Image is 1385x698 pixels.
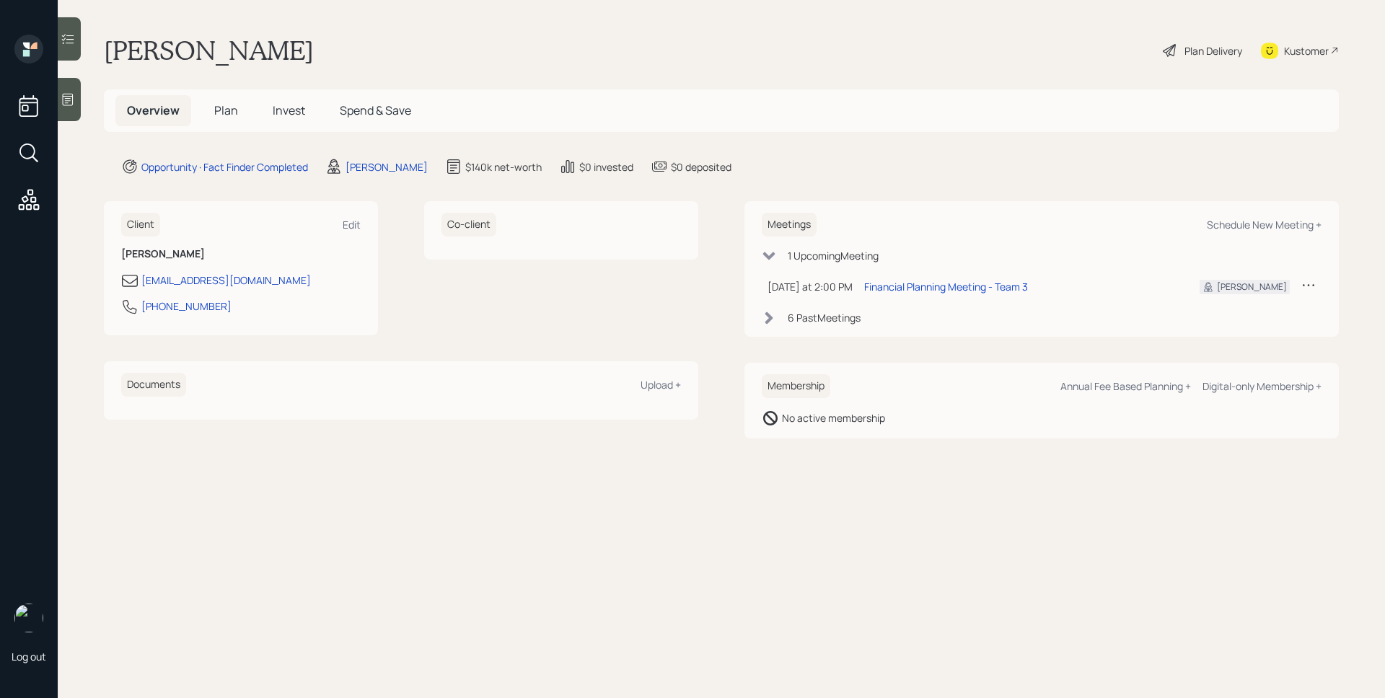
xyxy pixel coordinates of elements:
[104,35,314,66] h1: [PERSON_NAME]
[141,299,232,314] div: [PHONE_NUMBER]
[343,218,361,231] div: Edit
[465,159,542,174] div: $140k net-worth
[864,279,1028,294] div: Financial Planning Meeting - Team 3
[121,373,186,397] h6: Documents
[127,102,180,118] span: Overview
[788,248,879,263] div: 1 Upcoming Meeting
[1217,280,1287,293] div: [PERSON_NAME]
[1284,43,1329,58] div: Kustomer
[1060,379,1191,393] div: Annual Fee Based Planning +
[214,102,238,118] span: Plan
[121,213,160,237] h6: Client
[12,650,46,663] div: Log out
[782,410,885,425] div: No active membership
[273,102,305,118] span: Invest
[762,374,830,398] h6: Membership
[1184,43,1242,58] div: Plan Delivery
[346,159,428,174] div: [PERSON_NAME]
[641,378,681,392] div: Upload +
[762,213,817,237] h6: Meetings
[1202,379,1322,393] div: Digital-only Membership +
[671,159,731,174] div: $0 deposited
[441,213,496,237] h6: Co-client
[1207,218,1322,231] div: Schedule New Meeting +
[579,159,633,174] div: $0 invested
[141,273,311,288] div: [EMAIL_ADDRESS][DOMAIN_NAME]
[141,159,308,174] div: Opportunity · Fact Finder Completed
[121,248,361,260] h6: [PERSON_NAME]
[768,279,853,294] div: [DATE] at 2:00 PM
[340,102,411,118] span: Spend & Save
[788,310,861,325] div: 6 Past Meeting s
[14,604,43,632] img: james-distasi-headshot.png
